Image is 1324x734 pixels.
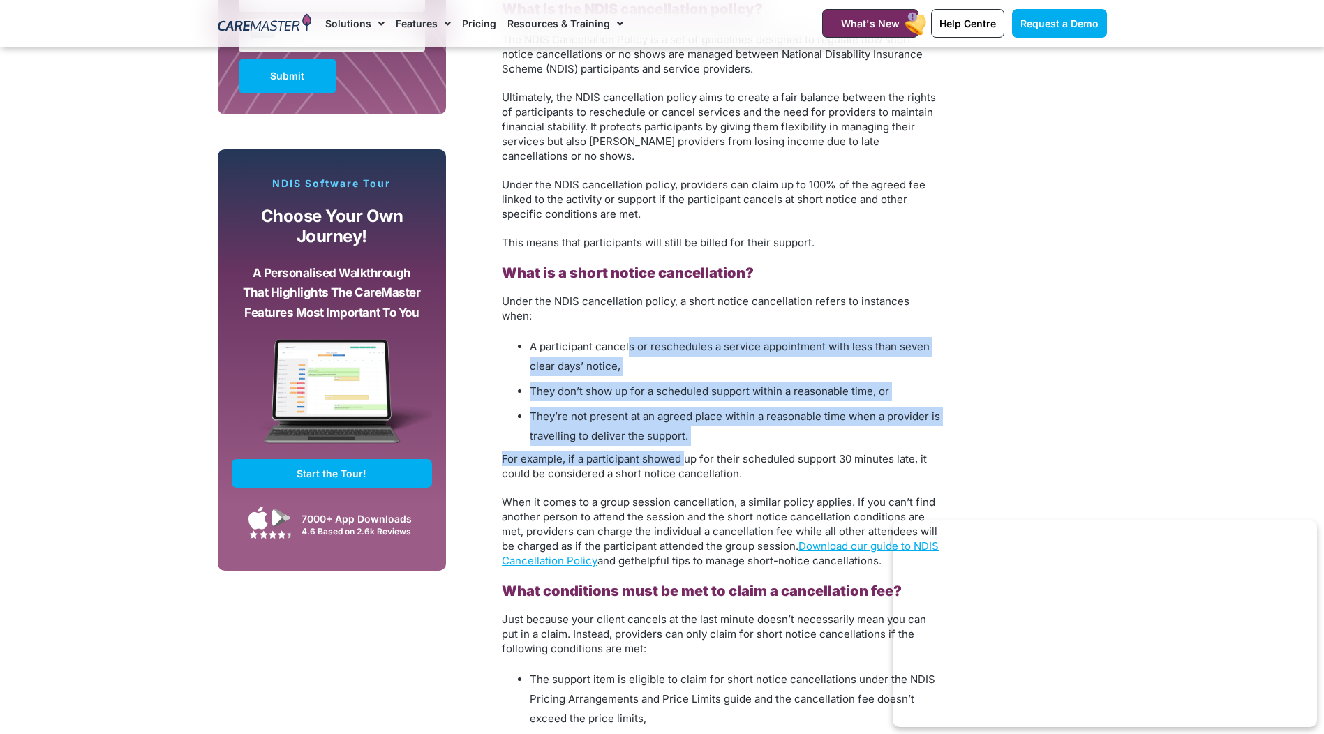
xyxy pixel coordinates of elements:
[232,339,433,459] img: CareMaster Software Mockup on Screen
[530,340,930,373] span: A participant cancels or reschedules a service appointment with less than seven clear days’ notice,
[530,410,940,442] span: They’re not present at an agreed place within a reasonable time when a provider is travelling to ...
[502,91,936,163] span: Ultimately, the NDIS cancellation policy aims to create a fair balance between the rights of part...
[502,613,926,655] span: Just because your client cancels at the last minute doesn’t necessarily mean you can put in a cla...
[297,467,366,479] span: Start the Tour!
[939,17,996,29] span: Help Centre
[502,452,927,480] span: For example, if a participant showed up for their scheduled support 30 minutes late, it could be ...
[502,264,754,281] b: What is a short notice cancellation?
[893,520,1317,727] iframe: Popup CTA
[502,539,939,567] a: Download our guide to NDIS Cancellation Policy
[931,9,1004,38] a: Help Centre
[302,511,425,526] div: 7000+ App Downloads
[1012,9,1107,38] a: Request a Demo
[502,178,925,220] span: Under the NDIS cancellation policy, providers can claim up to 100% of the agreed fee linked to th...
[242,263,422,323] p: A personalised walkthrough that highlights the CareMaster features most important to you
[502,495,942,568] p: helpful tips to manage short-notice cancellations.
[239,59,336,93] button: Submit
[530,673,935,725] span: The support item is eligible to claim for short notice cancellations under the NDIS Pricing Arran...
[1020,17,1099,29] span: Request a Demo
[502,495,939,567] span: When it comes to a group session cancellation, a similar policy applies. If you can’t find anothe...
[270,73,304,80] span: Submit
[502,33,923,75] span: The NDIS Cancellation Policy is a set of guidelines designed to regulate how short notice cancell...
[530,384,889,398] span: They don’t show up for a scheduled support within a reasonable time, or
[232,459,433,488] a: Start the Tour!
[249,530,291,539] img: Google Play Store App Review Stars
[272,507,291,528] img: Google Play App Icon
[232,177,433,190] p: NDIS Software Tour
[502,294,909,322] span: Under the NDIS cancellation policy, a short notice cancellation refers to instances when:
[822,9,918,38] a: What's New
[502,583,902,599] b: What conditions must be met to claim a cancellation fee?
[302,526,425,537] div: 4.6 Based on 2.6k Reviews
[841,17,900,29] span: What's New
[218,13,312,34] img: CareMaster Logo
[248,506,268,530] img: Apple App Store Icon
[242,207,422,246] p: Choose your own journey!
[502,236,815,249] span: This means that participants will still be billed for their support.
